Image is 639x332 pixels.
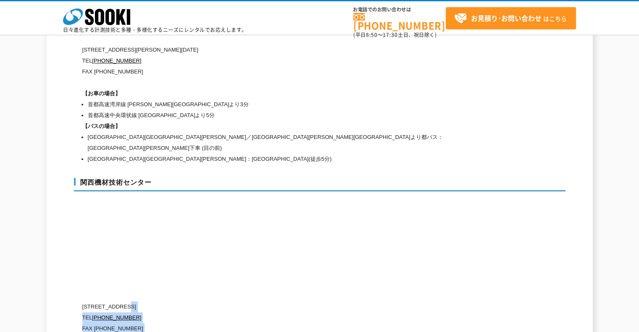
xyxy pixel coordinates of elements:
li: 首都高速湾岸線 [PERSON_NAME][GEOGRAPHIC_DATA]より3分 [88,99,486,110]
span: 8:50 [366,31,378,39]
h3: 関西機材技術センター [74,178,565,191]
h1: 【バスの場合】 [82,121,486,132]
span: お電話でのお問い合わせは [353,7,446,12]
span: 17:30 [383,31,398,39]
strong: お見積り･お問い合わせ [471,13,542,23]
a: [PHONE_NUMBER] [353,13,446,30]
p: TEL [82,55,486,66]
li: [GEOGRAPHIC_DATA][GEOGRAPHIC_DATA][PERSON_NAME]／[GEOGRAPHIC_DATA][PERSON_NAME][GEOGRAPHIC_DATA]より... [88,132,486,154]
h1: 【お車の場合】 [82,88,486,99]
span: (平日 ～ 土日、祝日除く) [353,31,437,39]
p: [STREET_ADDRESS][PERSON_NAME][DATE] [82,44,486,55]
a: [PHONE_NUMBER] [92,314,141,321]
p: 日々進化する計測技術と多種・多様化するニーズにレンタルでお応えします。 [63,27,247,32]
a: お見積り･お問い合わせはこちら [446,7,576,29]
p: TEL [82,312,486,323]
a: [PHONE_NUMBER] [92,58,141,64]
li: 首都高速中央環状線 [GEOGRAPHIC_DATA]より5分 [88,110,486,121]
span: はこちら [454,12,567,25]
li: [GEOGRAPHIC_DATA][GEOGRAPHIC_DATA][PERSON_NAME]：[GEOGRAPHIC_DATA](徒歩5分) [88,154,486,165]
p: FAX [PHONE_NUMBER] [82,66,486,77]
p: [STREET_ADDRESS] [82,301,486,312]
